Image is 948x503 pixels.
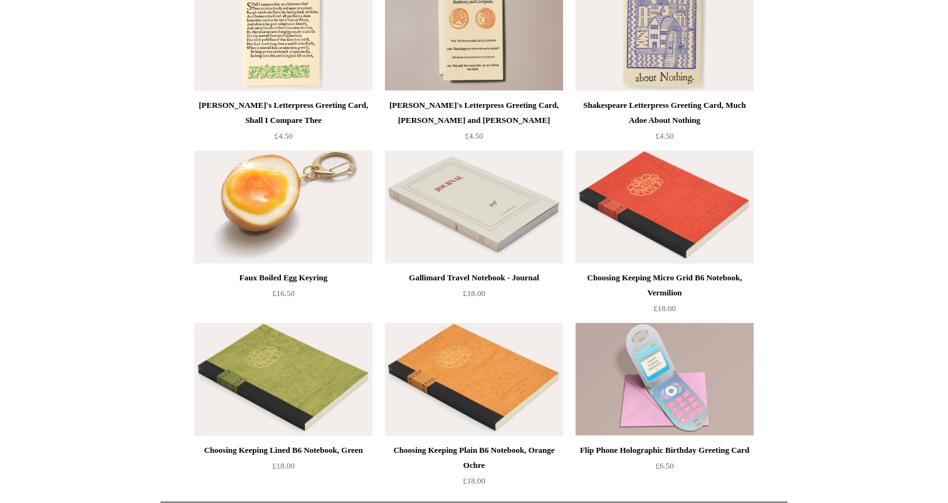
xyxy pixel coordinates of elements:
[576,323,754,436] img: Flip Phone Holographic Birthday Greeting Card
[385,98,563,149] a: [PERSON_NAME]'s Letterpress Greeting Card, [PERSON_NAME] and [PERSON_NAME] £4.50
[385,151,563,263] img: Gallimard Travel Notebook - Journal
[576,151,754,263] a: Choosing Keeping Micro Grid B6 Notebook, Vermilion Choosing Keeping Micro Grid B6 Notebook, Vermi...
[655,131,673,140] span: £4.50
[576,270,754,322] a: Choosing Keeping Micro Grid B6 Notebook, Vermilion £18.00
[194,98,372,149] a: [PERSON_NAME]'s Letterpress Greeting Card, Shall I Compare Thee £4.50
[579,98,750,128] div: Shakespeare Letterpress Greeting Card, Much Adoe About Nothing
[194,151,372,263] a: Faux Boiled Egg Keyring Faux Boiled Egg Keyring
[194,151,372,263] img: Faux Boiled Egg Keyring
[579,443,750,458] div: Flip Phone Holographic Birthday Greeting Card
[576,443,754,494] a: Flip Phone Holographic Birthday Greeting Card £6.50
[388,443,560,473] div: Choosing Keeping Plain B6 Notebook, Orange Ochre
[385,323,563,436] img: Choosing Keeping Plain B6 Notebook, Orange Ochre
[576,151,754,263] img: Choosing Keeping Micro Grid B6 Notebook, Vermilion
[385,151,563,263] a: Gallimard Travel Notebook - Journal Gallimard Travel Notebook - Journal
[388,270,560,285] div: Gallimard Travel Notebook - Journal
[272,461,295,470] span: £18.00
[194,323,372,436] img: Choosing Keeping Lined B6 Notebook, Green
[194,323,372,436] a: Choosing Keeping Lined B6 Notebook, Green Choosing Keeping Lined B6 Notebook, Green
[197,270,369,285] div: Faux Boiled Egg Keyring
[385,323,563,436] a: Choosing Keeping Plain B6 Notebook, Orange Ochre Choosing Keeping Plain B6 Notebook, Orange Ochre
[463,476,485,485] span: £18.00
[388,98,560,128] div: [PERSON_NAME]'s Letterpress Greeting Card, [PERSON_NAME] and [PERSON_NAME]
[194,270,372,322] a: Faux Boiled Egg Keyring £16.50
[194,443,372,494] a: Choosing Keeping Lined B6 Notebook, Green £18.00
[197,443,369,458] div: Choosing Keeping Lined B6 Notebook, Green
[463,289,485,298] span: £18.00
[579,270,750,300] div: Choosing Keeping Micro Grid B6 Notebook, Vermilion
[385,443,563,494] a: Choosing Keeping Plain B6 Notebook, Orange Ochre £18.00
[576,323,754,436] a: Flip Phone Holographic Birthday Greeting Card Flip Phone Holographic Birthday Greeting Card
[465,131,483,140] span: £4.50
[653,304,676,313] span: £18.00
[272,289,295,298] span: £16.50
[274,131,292,140] span: £4.50
[576,98,754,149] a: Shakespeare Letterpress Greeting Card, Much Adoe About Nothing £4.50
[197,98,369,128] div: [PERSON_NAME]'s Letterpress Greeting Card, Shall I Compare Thee
[385,270,563,322] a: Gallimard Travel Notebook - Journal £18.00
[655,461,673,470] span: £6.50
